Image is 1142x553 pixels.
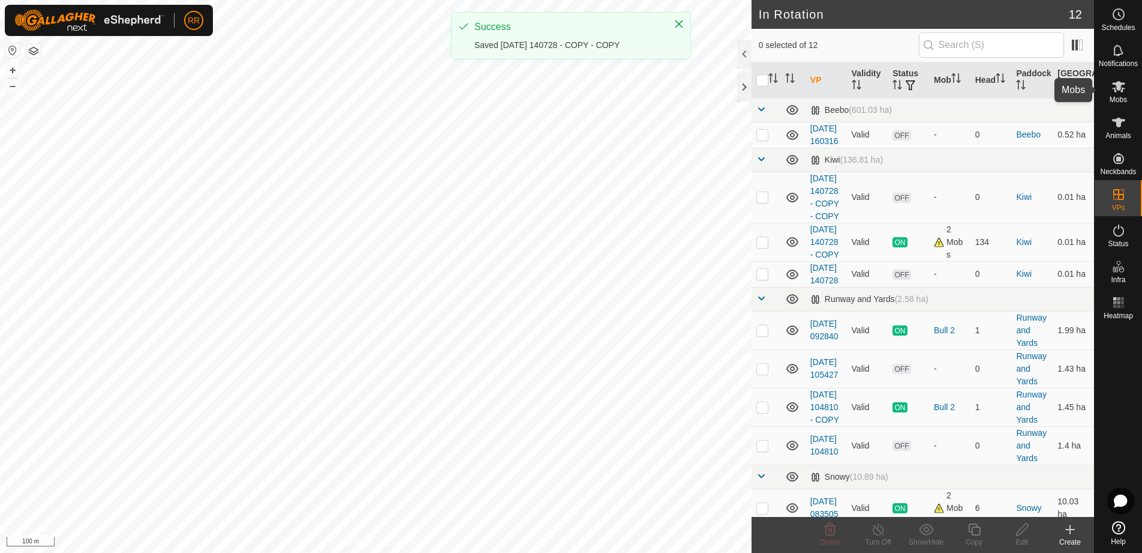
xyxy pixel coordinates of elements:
[810,472,888,482] div: Snowy
[892,130,910,141] span: OFF
[810,155,883,165] div: Kiwi
[847,426,888,465] td: Valid
[1105,132,1131,139] span: Animals
[1016,503,1041,513] a: Snowy
[854,537,902,548] div: Turn Off
[840,155,883,165] span: (136.81 ha)
[820,538,841,546] span: Delete
[1076,82,1086,91] p-sorticon: Activate to sort
[970,172,1012,223] td: 0
[1016,192,1032,202] a: Kiwi
[1011,62,1053,98] th: Paddock
[996,75,1005,85] p-sorticon: Activate to sort
[1099,60,1138,67] span: Notifications
[810,319,839,341] a: [DATE] 092840
[902,537,950,548] div: Show/Hide
[1111,276,1125,283] span: Infra
[847,311,888,349] td: Valid
[934,401,966,414] div: Bull 2
[1053,349,1094,388] td: 1.43 ha
[950,537,998,548] div: Copy
[671,16,687,32] button: Close
[929,62,970,98] th: Mob
[847,489,888,527] td: Valid
[892,270,910,280] span: OFF
[1104,312,1133,319] span: Heatmap
[951,75,961,85] p-sorticon: Activate to sort
[1053,172,1094,223] td: 0.01 ha
[934,268,966,280] div: -
[892,193,910,203] span: OFF
[785,75,795,85] p-sorticon: Activate to sort
[847,122,888,148] td: Valid
[474,39,662,52] div: Saved [DATE] 140728 - COPY - COPY
[1016,269,1032,279] a: Kiwi
[1016,237,1032,247] a: Kiwi
[888,62,929,98] th: Status
[847,388,888,426] td: Valid
[1053,223,1094,261] td: 0.01 ha
[759,39,919,52] span: 0 selected of 12
[970,489,1012,527] td: 6
[1111,538,1126,545] span: Help
[892,325,907,336] span: ON
[970,223,1012,261] td: 134
[919,32,1064,58] input: Search (S)
[5,79,20,93] button: –
[5,63,20,77] button: +
[998,537,1046,548] div: Edit
[934,128,966,141] div: -
[1095,516,1142,550] a: Help
[847,349,888,388] td: Valid
[1100,168,1136,175] span: Neckbands
[892,402,907,412] span: ON
[934,324,966,337] div: Bull 2
[934,191,966,204] div: -
[934,223,966,261] div: 2 Mobs
[1053,62,1094,98] th: [GEOGRAPHIC_DATA] Area
[895,294,928,304] span: (2.58 ha)
[970,122,1012,148] td: 0
[1016,82,1026,91] p-sorticon: Activate to sort
[1101,24,1135,31] span: Schedules
[847,62,888,98] th: Validity
[1108,240,1128,247] span: Status
[849,105,892,115] span: (601.03 ha)
[188,14,200,27] span: RR
[810,105,892,115] div: Beebo
[892,82,902,91] p-sorticon: Activate to sort
[806,62,847,98] th: VP
[1110,96,1127,103] span: Mobs
[387,537,423,548] a: Contact Us
[934,489,966,527] div: 2 Mobs
[810,390,839,425] a: [DATE] 104810 - COPY
[847,223,888,261] td: Valid
[1053,122,1094,148] td: 0.52 ha
[1111,204,1125,211] span: VPs
[26,44,41,58] button: Map Layers
[5,43,20,58] button: Reset Map
[810,174,839,221] a: [DATE] 140728 - COPY - COPY
[1053,388,1094,426] td: 1.45 ha
[1069,5,1082,23] span: 12
[1053,489,1094,527] td: 10.03 ha
[1016,351,1047,386] a: Runway and Yards
[970,388,1012,426] td: 1
[810,294,928,304] div: Runway and Yards
[934,363,966,375] div: -
[1053,261,1094,287] td: 0.01 ha
[14,10,164,31] img: Gallagher Logo
[892,441,910,451] span: OFF
[810,263,839,285] a: [DATE] 140728
[1053,311,1094,349] td: 1.99 ha
[810,225,839,259] a: [DATE] 140728 - COPY
[474,20,662,34] div: Success
[1016,130,1040,139] a: Beebo
[847,172,888,223] td: Valid
[847,261,888,287] td: Valid
[810,497,839,519] a: [DATE] 083505
[1053,426,1094,465] td: 1.4 ha
[934,440,966,452] div: -
[759,7,1069,22] h2: In Rotation
[970,62,1012,98] th: Head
